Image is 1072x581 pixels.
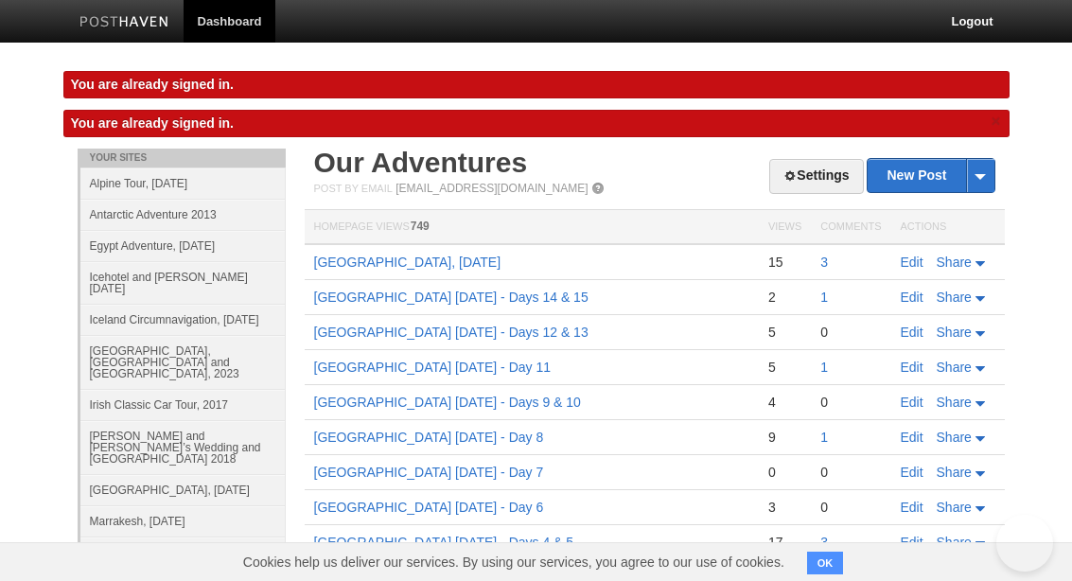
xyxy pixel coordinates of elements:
[901,535,923,550] a: Edit
[411,220,430,233] span: 749
[937,360,972,375] span: Share
[820,324,881,341] div: 0
[80,230,286,261] a: Egypt Adventure, [DATE]
[937,325,972,340] span: Share
[820,290,828,305] a: 1
[768,359,801,376] div: 5
[395,182,588,195] a: [EMAIL_ADDRESS][DOMAIN_NAME]
[901,290,923,305] a: Edit
[768,499,801,516] div: 3
[80,420,286,474] a: [PERSON_NAME] and [PERSON_NAME]’s Wedding and [GEOGRAPHIC_DATA] 2018
[768,254,801,271] div: 15
[868,159,993,192] a: New Post
[314,535,574,550] a: [GEOGRAPHIC_DATA] [DATE] - Days 4 & 5
[80,505,286,537] a: Marrakesh, [DATE]
[937,255,972,270] span: Share
[314,147,528,178] a: Our Adventures
[80,199,286,230] a: Antarctic Adventure 2013
[768,394,801,411] div: 4
[224,543,803,581] span: Cookies help us deliver our services. By using our services, you agree to our use of cookies.
[937,465,972,480] span: Share
[768,289,801,306] div: 2
[891,210,1005,245] th: Actions
[996,515,1053,572] iframe: Help Scout Beacon - Open
[820,535,828,550] a: 3
[820,430,828,445] a: 1
[71,115,234,131] span: You are already signed in.
[314,325,589,340] a: [GEOGRAPHIC_DATA] [DATE] - Days 12 & 13
[63,71,1010,98] div: You are already signed in.
[314,183,393,194] span: Post by Email
[820,499,881,516] div: 0
[937,290,972,305] span: Share
[768,464,801,481] div: 0
[937,500,972,515] span: Share
[79,16,169,30] img: Posthaven-bar
[901,360,923,375] a: Edit
[768,429,801,446] div: 9
[820,360,828,375] a: 1
[80,304,286,335] a: Iceland Circumnavigation, [DATE]
[988,110,1005,133] a: ×
[807,552,844,574] button: OK
[901,430,923,445] a: Edit
[759,210,811,245] th: Views
[901,325,923,340] a: Edit
[768,534,801,551] div: 17
[80,389,286,420] a: Irish Classic Car Tour, 2017
[80,537,286,568] a: NC500 [DATE]
[937,430,972,445] span: Share
[314,395,581,410] a: [GEOGRAPHIC_DATA] [DATE] - Days 9 & 10
[811,210,890,245] th: Comments
[80,261,286,304] a: Icehotel and [PERSON_NAME] [DATE]
[820,255,828,270] a: 3
[820,464,881,481] div: 0
[901,255,923,270] a: Edit
[78,149,286,167] li: Your Sites
[80,474,286,505] a: [GEOGRAPHIC_DATA], [DATE]
[314,360,552,375] a: [GEOGRAPHIC_DATA] [DATE] - Day 11
[768,324,801,341] div: 5
[314,465,544,480] a: [GEOGRAPHIC_DATA] [DATE] - Day 7
[80,167,286,199] a: Alpine Tour, [DATE]
[937,395,972,410] span: Share
[901,395,923,410] a: Edit
[80,335,286,389] a: [GEOGRAPHIC_DATA], [GEOGRAPHIC_DATA] and [GEOGRAPHIC_DATA], 2023
[314,500,544,515] a: [GEOGRAPHIC_DATA] [DATE] - Day 6
[305,210,759,245] th: Homepage Views
[314,430,544,445] a: [GEOGRAPHIC_DATA] [DATE] - Day 8
[769,159,863,194] a: Settings
[937,535,972,550] span: Share
[901,500,923,515] a: Edit
[820,394,881,411] div: 0
[314,290,589,305] a: [GEOGRAPHIC_DATA] [DATE] - Days 14 & 15
[901,465,923,480] a: Edit
[314,255,501,270] a: [GEOGRAPHIC_DATA], [DATE]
